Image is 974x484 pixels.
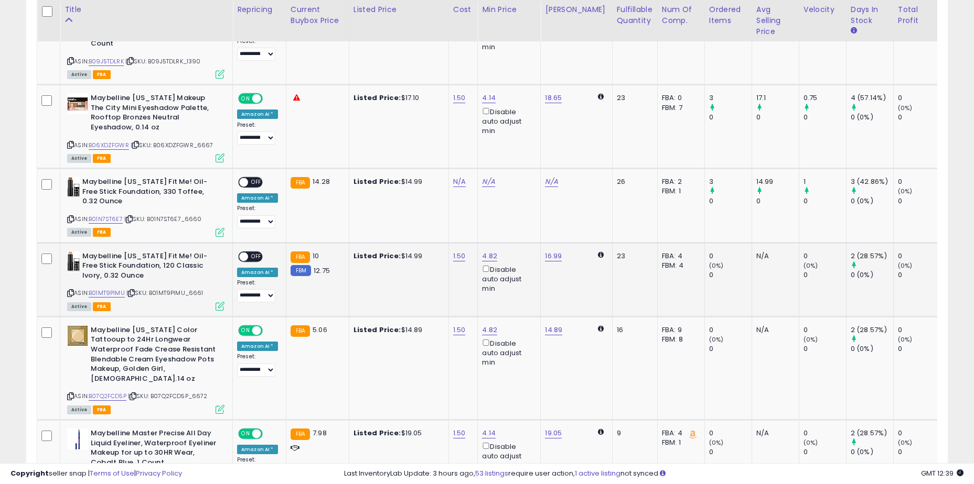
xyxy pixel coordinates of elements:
b: Listed Price: [354,177,401,186]
div: Total Profit [898,4,936,26]
small: (0%) [709,438,724,447]
div: 0 [804,325,846,335]
a: 16.99 [545,251,562,261]
div: 0 [898,251,940,261]
span: FBA [93,405,111,414]
div: ASIN: [67,9,224,78]
div: FBM: 4 [662,261,697,270]
span: | SKU: B01N7ST6E7_6660 [124,215,202,223]
b: Listed Price: [354,251,401,261]
div: 0 [709,251,752,261]
div: Amazon AI * [237,193,278,203]
div: ASIN: [67,177,224,235]
span: OFF [248,178,265,187]
span: FBA [93,154,111,163]
div: 0 [804,428,846,438]
img: 51a-0DH5pNL._SL40_.jpg [67,93,88,114]
div: 0 [709,428,752,438]
span: 10 [313,251,319,261]
a: 1.50 [453,428,466,438]
small: (0%) [804,335,818,344]
span: 14.28 [313,177,330,186]
a: 1.50 [453,251,466,261]
div: seller snap | | [10,469,182,479]
div: ASIN: [67,325,224,413]
small: (0%) [804,438,818,447]
strong: Copyright [10,468,49,478]
small: (0%) [898,261,913,270]
span: ON [239,430,252,438]
div: 0 (0%) [851,196,893,206]
div: $19.05 [354,428,441,438]
div: Amazon AI * [237,445,278,454]
div: Preset: [237,279,278,303]
span: OFF [248,252,265,261]
div: 0 [804,344,846,354]
div: FBA: 2 [662,177,697,186]
i: Calculated using Dynamic Max Price. [598,251,604,258]
div: [PERSON_NAME] [545,4,607,15]
div: 2 (28.57%) [851,428,893,438]
div: FBA: 4 [662,428,697,438]
a: Terms of Use [90,468,134,478]
div: 0 [898,196,940,206]
div: 0 [709,325,752,335]
a: 1 active listing [575,468,620,478]
b: Maybelline [US_STATE] Makeup The City Mini Eyeshadow Palette, Rooftop Bronzes Neutral Eyeshadow, ... [91,93,218,135]
div: Preset: [237,205,278,228]
div: Preset: [237,353,278,377]
img: 41lQYpthZHL._SL40_.jpg [67,177,80,198]
small: (0%) [898,335,913,344]
div: FBM: 1 [662,186,697,196]
small: FBA [291,177,310,189]
div: FBM: 7 [662,103,697,113]
div: FBA: 4 [662,251,697,261]
div: 2 (28.57%) [851,251,893,261]
small: Days In Stock. [851,26,857,36]
div: 16 [617,325,649,335]
div: Disable auto adjust min [482,337,532,368]
span: All listings currently available for purchase on Amazon [67,228,91,237]
div: 0 [804,270,846,280]
div: 23 [617,251,649,261]
span: 5.06 [313,325,327,335]
b: Listed Price: [354,428,401,438]
div: 0 (0%) [851,113,893,122]
i: Calculated using Dynamic Max Price. [598,325,604,332]
div: FBA: 9 [662,325,697,335]
a: 1.50 [453,325,466,335]
div: 0 [756,196,799,206]
span: All listings currently available for purchase on Amazon [67,154,91,163]
small: FBM [291,265,311,276]
a: B09J5TDLRK [89,57,124,66]
div: 2 (28.57%) [851,325,893,335]
div: Cost [453,4,474,15]
a: 4.82 [482,325,497,335]
a: N/A [482,177,495,187]
div: Disable auto adjust min [482,263,532,294]
div: 0 [709,113,752,122]
div: 0 [898,177,940,186]
span: FBA [93,70,111,79]
small: (0%) [898,187,913,195]
div: 3 (42.86%) [851,177,893,186]
div: 23 [617,93,649,103]
b: Maybelline [US_STATE] Fit Me! Oil-Free Stick Foundation, 330 Toffee, 0.32 Ounce [82,177,210,209]
div: 0 (0%) [851,447,893,457]
a: 4.14 [482,428,496,438]
b: Listed Price: [354,325,401,335]
div: Preset: [237,122,278,145]
span: All listings currently available for purchase on Amazon [67,405,91,414]
b: Maybelline Master Precise All Day Liquid Eyeliner, Waterproof Eyeliner Makeup for up to 30HR Wear... [91,428,218,470]
img: 41ydCmme3QL._SL40_.jpg [67,251,80,272]
a: 4.82 [482,251,497,261]
div: 9 [617,428,649,438]
div: ASIN: [67,251,224,310]
div: 0 (0%) [851,270,893,280]
div: 0 (0%) [851,344,893,354]
span: | SKU: B01MT9PIMU_6661 [126,289,204,297]
div: Preset: [237,38,278,61]
span: | SKU: B06XDZFGWR_6667 [131,141,213,149]
small: FBA [291,428,310,440]
span: ON [239,326,252,335]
